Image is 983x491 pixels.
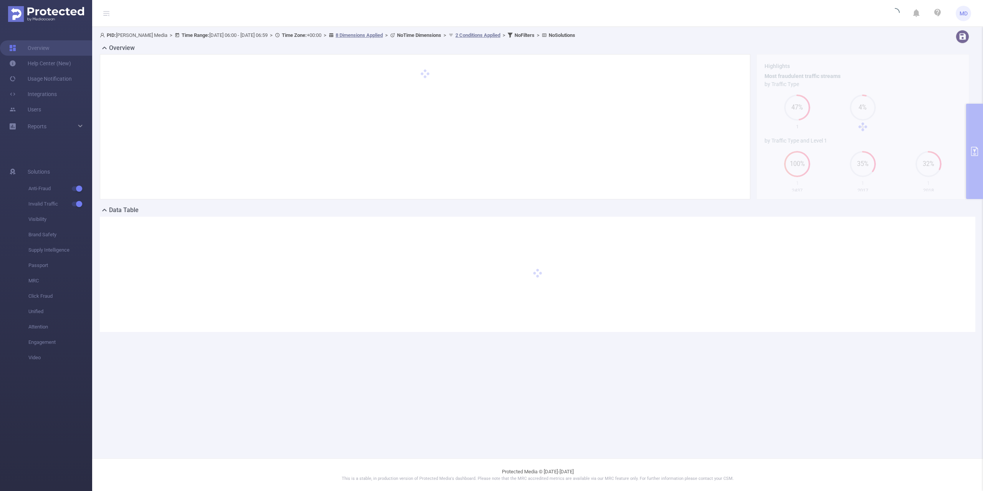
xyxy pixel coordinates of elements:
b: No Filters [515,32,535,38]
a: Help Center (New) [9,56,71,71]
u: 2 Conditions Applied [455,32,500,38]
p: This is a stable, in production version of Protected Media's dashboard. Please note that the MRC ... [111,476,964,482]
span: Reports [28,123,46,129]
span: > [535,32,542,38]
b: No Solutions [549,32,575,38]
span: MD [960,6,968,21]
span: Passport [28,258,92,273]
span: Video [28,350,92,365]
u: 8 Dimensions Applied [336,32,383,38]
span: > [321,32,329,38]
span: Unified [28,304,92,319]
a: Usage Notification [9,71,72,86]
b: No Time Dimensions [397,32,441,38]
span: Engagement [28,335,92,350]
span: > [167,32,175,38]
a: Integrations [9,86,57,102]
span: Solutions [28,164,50,179]
span: Supply Intelligence [28,242,92,258]
h2: Data Table [109,206,139,215]
b: Time Range: [182,32,209,38]
span: > [441,32,448,38]
span: Brand Safety [28,227,92,242]
span: Click Fraud [28,289,92,304]
footer: Protected Media © [DATE]-[DATE] [92,458,983,491]
span: Anti-Fraud [28,181,92,196]
span: [PERSON_NAME] Media [DATE] 06:00 - [DATE] 06:59 +00:00 [100,32,575,38]
span: Invalid Traffic [28,196,92,212]
a: Overview [9,40,50,56]
b: PID: [107,32,116,38]
h2: Overview [109,43,135,53]
i: icon: user [100,33,107,38]
span: > [383,32,390,38]
span: Visibility [28,212,92,227]
img: Protected Media [8,6,84,22]
i: icon: loading [890,8,900,19]
span: MRC [28,273,92,289]
a: Reports [28,119,46,134]
span: > [268,32,275,38]
b: Time Zone: [282,32,307,38]
span: Attention [28,319,92,335]
span: > [500,32,508,38]
a: Users [9,102,41,117]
